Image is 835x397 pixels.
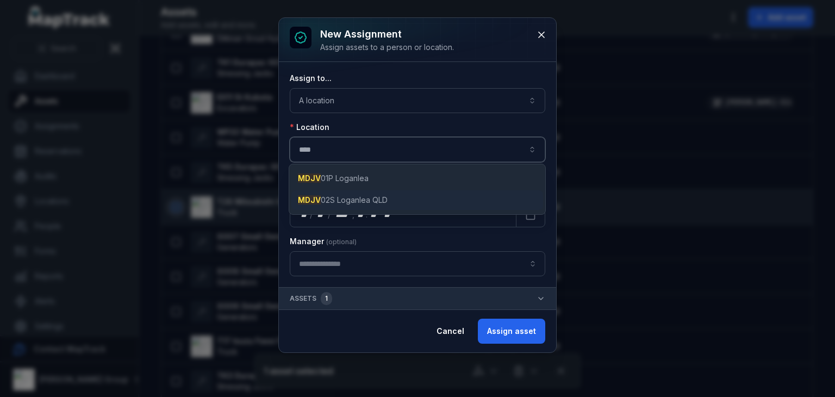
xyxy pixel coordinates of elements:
input: assignment-add:cf[907ad3fd-eed4-49d8-ad84-d22efbadc5a5]-label [290,251,545,276]
label: Assign to... [290,73,332,84]
label: Manager [290,236,357,247]
button: Assign asset [478,319,545,344]
button: A location [290,88,545,113]
div: 1 [321,292,332,305]
span: MDJV [298,195,321,204]
span: 02S Loganlea QLD [298,195,388,206]
span: MDJV [298,173,321,183]
span: 01P Loganlea [298,173,369,184]
div: Assign assets to a person or location. [320,42,454,53]
button: Assets1 [279,288,556,309]
span: Assets [290,292,332,305]
label: Location [290,122,329,133]
h3: New assignment [320,27,454,42]
button: Cancel [427,319,473,344]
